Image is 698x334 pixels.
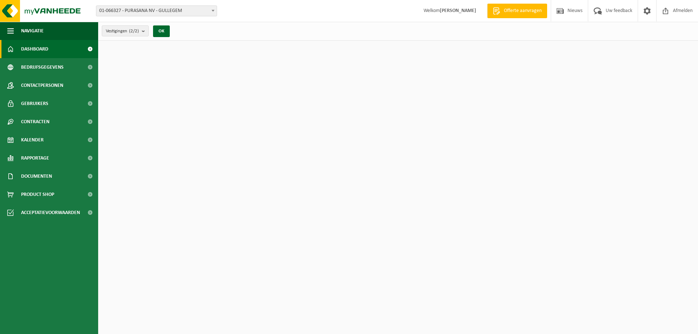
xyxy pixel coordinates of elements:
[21,22,44,40] span: Navigatie
[153,25,170,37] button: OK
[21,94,48,113] span: Gebruikers
[102,25,149,36] button: Vestigingen(2/2)
[440,8,476,13] strong: [PERSON_NAME]
[21,76,63,94] span: Contactpersonen
[21,131,44,149] span: Kalender
[21,113,49,131] span: Contracten
[21,149,49,167] span: Rapportage
[21,40,48,58] span: Dashboard
[21,185,54,204] span: Product Shop
[21,204,80,222] span: Acceptatievoorwaarden
[106,26,139,37] span: Vestigingen
[96,6,217,16] span: 01-066327 - PURASANA NV - GULLEGEM
[129,29,139,33] count: (2/2)
[96,5,217,16] span: 01-066327 - PURASANA NV - GULLEGEM
[21,58,64,76] span: Bedrijfsgegevens
[21,167,52,185] span: Documenten
[502,7,543,15] span: Offerte aanvragen
[487,4,547,18] a: Offerte aanvragen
